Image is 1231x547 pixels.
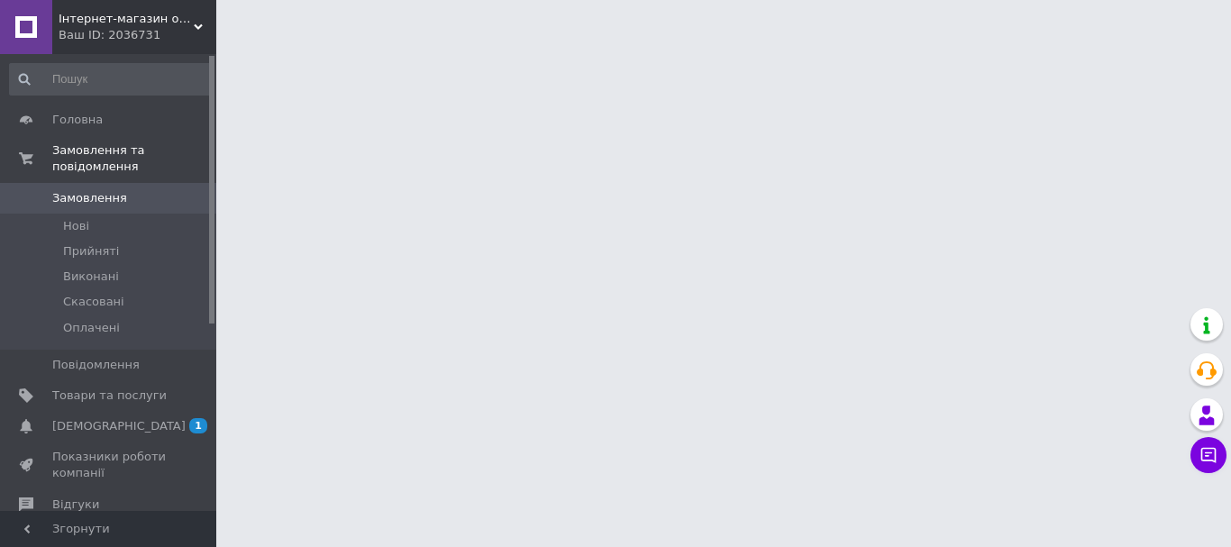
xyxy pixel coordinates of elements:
span: Оплачені [63,320,120,336]
span: Виконані [63,269,119,285]
span: Прийняті [63,243,119,260]
span: Скасовані [63,294,124,310]
span: Товари та послуги [52,387,167,404]
span: Нові [63,218,89,234]
span: Показники роботи компанії [52,449,167,481]
span: 1 [189,418,207,433]
span: Відгуки [52,497,99,513]
span: Замовлення [52,190,127,206]
span: Повідомлення [52,357,140,373]
span: Інтернет-магазин одягу "Варвара" [59,11,194,27]
div: Ваш ID: 2036731 [59,27,216,43]
span: [DEMOGRAPHIC_DATA] [52,418,186,434]
span: Замовлення та повідомлення [52,142,216,175]
span: Головна [52,112,103,128]
input: Пошук [9,63,213,96]
button: Чат з покупцем [1190,437,1226,473]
